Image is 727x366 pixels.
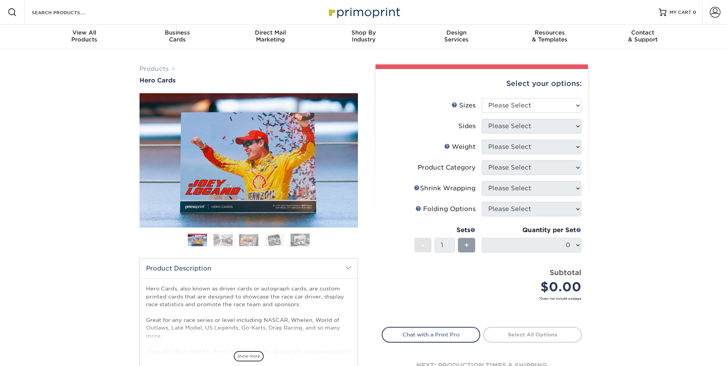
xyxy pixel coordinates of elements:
[131,29,224,36] span: Business
[418,163,476,172] div: Product Category
[415,204,476,214] div: Folding Options
[224,29,317,43] div: Marketing
[290,233,310,247] img: Hero Cards 05
[410,29,503,43] div: Services
[239,234,258,246] img: Hero Cards 03
[503,25,596,49] a: Resources& Templates
[388,296,581,301] small: *Does not include postage
[38,29,131,36] span: View All
[382,327,480,342] a: Chat with a Print Pro
[596,25,689,49] a: Contact& Support
[317,25,410,49] a: Shop ByIndustry
[483,327,582,342] a: Select All Options
[482,226,581,235] div: Quantity per Set
[414,184,476,193] div: Shrink Wrapping
[382,69,582,98] div: Select your options:
[503,29,596,36] span: Resources
[139,92,358,229] img: Hero Cards 01
[139,77,358,84] a: Hero Cards
[317,29,410,43] div: Industry
[670,9,691,16] span: MY CART
[213,234,233,246] img: Hero Cards 02
[38,29,131,43] div: Products
[414,226,476,235] div: Sets
[224,29,317,36] span: Direct Mail
[451,101,476,110] div: Sizes
[234,351,264,361] span: show more
[265,234,284,246] img: Hero Cards 04
[410,25,503,49] a: DesignServices
[139,65,169,73] a: Products
[131,25,224,49] a: BusinessCards
[693,10,696,15] span: 0
[596,29,689,36] span: Contact
[31,8,106,17] input: SEARCH PRODUCTS.....
[444,142,476,152] div: Weight
[458,122,476,131] div: Sides
[550,268,581,277] strong: Subtotal
[224,25,317,49] a: Direct MailMarketing
[421,239,425,251] span: -
[464,239,469,251] span: +
[596,29,689,43] div: & Support
[188,235,207,247] img: Hero Cards 01
[140,259,358,278] h2: Product Description
[410,29,503,36] span: Design
[317,29,410,36] span: Shop By
[503,29,596,43] div: & Templates
[131,29,224,43] div: Cards
[487,278,581,296] div: $0.00
[325,4,402,20] img: Primoprint
[38,25,131,49] a: View AllProducts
